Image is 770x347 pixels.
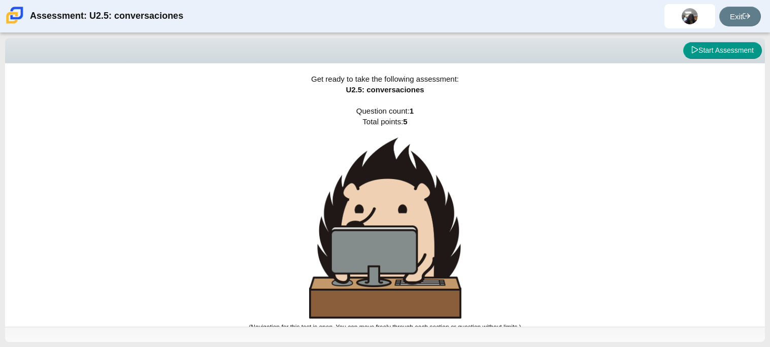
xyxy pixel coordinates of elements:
[249,324,521,331] small: (Navigation for this test is open. You can move freely through each section or question without l...
[410,107,414,115] b: 1
[403,117,407,126] b: 5
[683,42,762,59] button: Start Assessment
[4,19,25,27] a: Carmen School of Science & Technology
[30,4,183,28] div: Assessment: U2.5: conversaciones
[4,5,25,26] img: Carmen School of Science & Technology
[346,85,424,94] span: U2.5: conversaciones
[249,107,521,331] span: Question count: Total points:
[682,8,698,24] img: noemi.trujilloruiz.ZQ2XTG
[309,137,461,319] img: hedgehog-behind-computer-large.png
[719,7,761,26] a: Exit
[311,75,459,83] span: Get ready to take the following assessment:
